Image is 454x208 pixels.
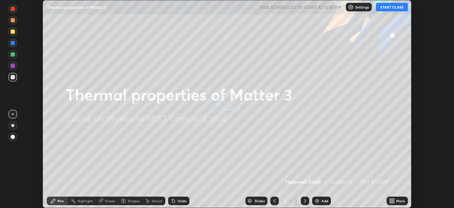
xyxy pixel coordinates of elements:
div: Slides [255,199,265,203]
div: Eraser [105,199,116,203]
img: add-slide-button [314,198,320,204]
div: Shapes [128,199,140,203]
h5: WAS SCHEDULED TO START AT 12:45 PM [260,4,342,10]
div: Undo [178,199,187,203]
button: START CLASS [376,3,408,11]
div: Add [321,199,328,203]
p: Settings [355,5,369,9]
div: Select [152,199,162,203]
div: 2 [294,198,298,204]
div: 2 [282,199,289,203]
p: Thermal properties of Matter 3 [47,4,106,10]
div: Pen [57,199,64,203]
div: Highlight [77,199,93,203]
img: class-settings-icons [348,4,354,10]
div: / [290,199,292,203]
div: More [396,199,405,203]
